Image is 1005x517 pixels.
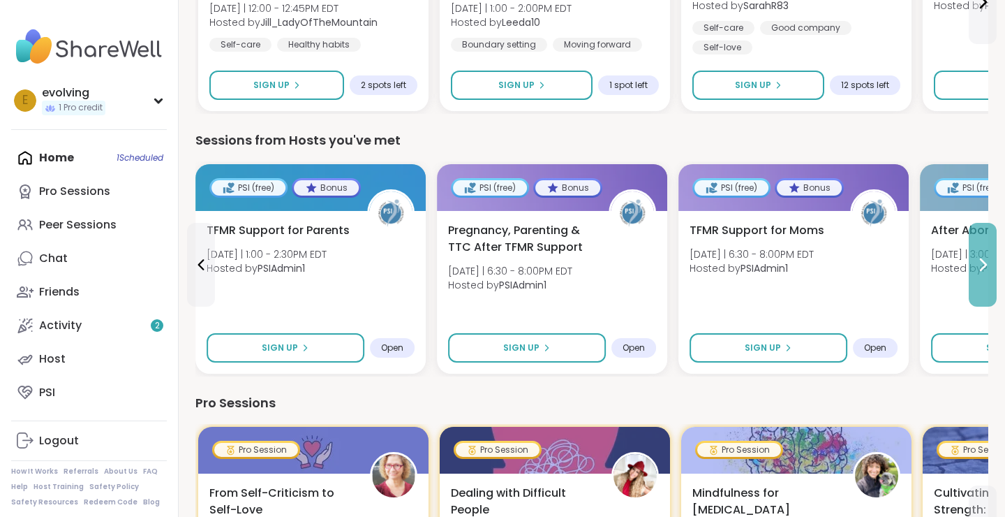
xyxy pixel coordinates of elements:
b: Leeda10 [502,15,540,29]
b: PSIAdmin1 [740,261,788,275]
img: Fausta [372,454,415,497]
div: Pro Sessions [195,393,988,413]
img: PSIAdmin1 [611,191,654,235]
button: Sign Up [448,333,606,363]
span: TFMR Support for Parents [207,222,350,239]
a: Safety Policy [89,482,139,492]
a: Peer Sessions [11,208,167,242]
span: 2 [155,320,160,332]
div: Bonus [535,180,600,196]
span: Open [381,342,403,354]
span: [DATE] | 1:00 - 2:30PM EDT [207,247,327,261]
div: Activity [39,318,82,333]
div: Peer Sessions [39,217,117,233]
a: Logout [11,424,167,458]
span: Sign Up [735,79,771,92]
button: Sign Up [209,71,344,100]
span: 1 Pro credit [59,102,103,114]
img: CoachJennifer [855,454,898,497]
div: Good company [760,21,851,35]
div: Friends [39,284,80,300]
div: Pro Sessions [39,184,110,199]
span: Hosted by [209,15,378,29]
span: Sign Up [498,79,535,92]
div: Moving forward [553,38,642,52]
span: Hosted by [451,15,572,29]
div: Pro Session [456,443,539,457]
span: Sign Up [745,342,781,354]
b: PSIAdmin1 [258,261,305,275]
a: Host [11,342,167,376]
div: Bonus [777,180,842,196]
a: Blog [143,497,160,507]
b: PSIAdmin1 [499,278,546,292]
button: Sign Up [692,71,824,100]
a: How It Works [11,467,58,476]
a: About Us [104,467,137,476]
div: Boundary setting [451,38,547,52]
div: Bonus [294,180,359,196]
span: e [22,92,28,110]
a: Friends [11,275,167,309]
a: Redeem Code [84,497,137,507]
div: PSI (free) [694,180,768,196]
span: 1 spot left [609,80,648,91]
img: PSIAdmin1 [852,191,895,235]
div: Host [39,351,66,367]
span: [DATE] | 1:00 - 2:00PM EDT [451,1,572,15]
span: Open [864,342,886,354]
div: Self-care [209,38,271,52]
b: Jill_LadyOfTheMountain [260,15,378,29]
a: Chat [11,242,167,275]
img: ShareWell Nav Logo [11,22,167,71]
div: Self-love [692,41,752,54]
button: Sign Up [690,333,847,363]
div: PSI (free) [453,180,527,196]
span: 12 spots left [841,80,889,91]
span: [DATE] | 12:00 - 12:45PM EDT [209,1,378,15]
div: Pro Session [214,443,298,457]
span: Hosted by [448,278,572,292]
a: Host Training [33,482,84,492]
img: CLove [613,454,657,497]
span: Hosted by [207,261,327,275]
a: Help [11,482,28,492]
button: Sign Up [207,333,364,363]
a: Referrals [64,467,98,476]
span: [DATE] | 6:30 - 8:00PM EDT [690,247,814,261]
div: Logout [39,433,79,449]
div: Chat [39,251,68,266]
div: Healthy habits [277,38,361,52]
a: Pro Sessions [11,175,167,208]
span: TFMR Support for Moms [690,222,824,239]
span: Pregnancy, Parenting & TTC After TFMR Support [448,222,593,256]
a: FAQ [143,467,158,476]
div: Sessions from Hosts you've met [195,131,988,150]
button: Sign Up [451,71,593,100]
span: Sign Up [503,342,539,354]
a: Safety Resources [11,497,78,507]
img: PSIAdmin1 [369,191,412,235]
span: [DATE] | 6:30 - 8:00PM EDT [448,264,572,278]
div: PSI (free) [211,180,285,196]
span: 2 spots left [361,80,406,91]
div: Pro Session [697,443,781,457]
a: PSI [11,376,167,409]
span: Sign Up [253,79,290,92]
span: Sign Up [262,342,298,354]
div: PSI [39,385,55,400]
span: Hosted by [690,261,814,275]
a: Activity2 [11,309,167,342]
div: evolving [42,85,105,101]
div: Self-care [692,21,754,35]
span: Open [623,342,645,354]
